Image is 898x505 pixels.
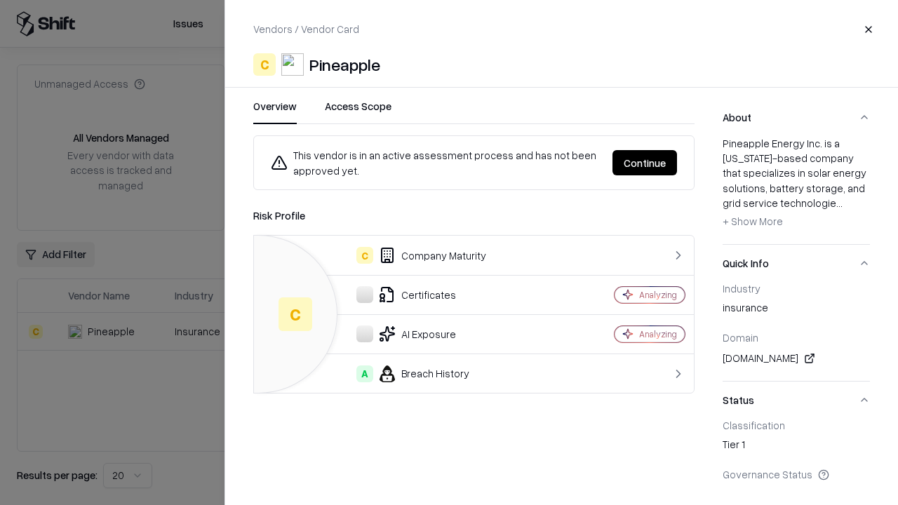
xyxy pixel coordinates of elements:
button: About [723,99,870,136]
span: + Show More [723,215,783,227]
button: Access Scope [325,99,391,124]
div: This vendor is in an active assessment process and has not been approved yet. [271,147,601,178]
p: Vendors / Vendor Card [253,22,359,36]
div: Analyzing [639,328,677,340]
div: insurance [723,300,870,320]
div: Analyzing [639,289,677,301]
div: C [253,53,276,76]
div: C [279,297,312,331]
button: + Show More [723,210,783,233]
div: Company Maturity [265,247,565,264]
div: Breach History [265,365,565,382]
div: About [723,136,870,244]
div: Governance Status [723,468,870,480]
div: Industry [723,282,870,295]
div: Tier 1 [723,437,870,457]
button: Status [723,382,870,419]
div: Classification [723,419,870,431]
div: Certificates [265,286,565,303]
div: Risk Profile [253,207,695,224]
div: A [356,365,373,382]
div: C [356,247,373,264]
span: ... [836,196,843,209]
div: Pineapple [309,53,380,76]
div: Pineapple Energy Inc. is a [US_STATE]-based company that specializes in solar energy solutions, b... [723,136,870,233]
div: AI Exposure [265,325,565,342]
img: Pineapple [281,53,304,76]
button: Overview [253,99,297,124]
button: Continue [612,150,677,175]
div: Quick Info [723,282,870,381]
button: Quick Info [723,245,870,282]
div: Domain [723,331,870,344]
div: [DOMAIN_NAME] [723,350,870,367]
